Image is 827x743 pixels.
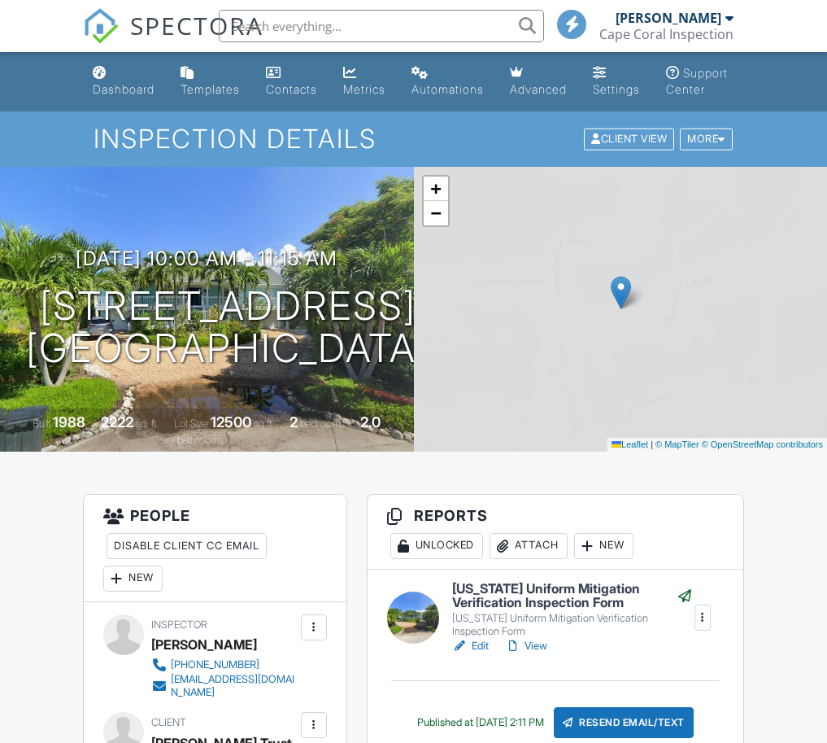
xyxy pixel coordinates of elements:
div: More [680,129,733,151]
a: Support Center [659,59,742,105]
div: 12500 [211,413,251,431]
div: Dashboard [93,82,155,96]
div: Disable Client CC Email [107,533,267,559]
span: bedrooms [300,417,345,430]
span: | [651,439,653,449]
a: Contacts [259,59,324,105]
div: Attach [490,533,568,559]
span: − [430,203,441,223]
div: New [574,533,633,559]
a: Edit [452,638,489,654]
input: Search everything... [219,10,544,42]
span: SPECTORA [130,8,263,42]
a: Automations (Basic) [405,59,490,105]
div: Support Center [666,66,728,96]
a: Leaflet [612,439,648,449]
span: Client [151,716,186,728]
div: 2 [289,413,298,431]
div: [PERSON_NAME] [151,632,257,657]
a: [PHONE_NUMBER] [151,657,297,673]
div: Cape Coral Inspection [599,26,733,42]
h3: People [84,495,346,602]
div: Unlocked [390,533,483,559]
div: Contacts [266,82,317,96]
div: [US_STATE] Uniform Mitigation Verification Inspection Form [452,612,693,638]
a: Dashboard [86,59,161,105]
h3: Reports [368,495,744,570]
a: Settings [586,59,646,105]
span: sq. ft. [136,417,159,430]
a: © OpenStreetMap contributors [702,439,823,449]
a: © MapTiler [655,439,699,449]
div: [PERSON_NAME] [616,10,721,26]
span: Inspector [151,618,207,631]
div: Settings [593,82,640,96]
a: Zoom out [424,201,448,225]
div: 2.0 [360,413,381,431]
div: 1988 [53,413,85,431]
a: [US_STATE] Uniform Mitigation Verification Inspection Form [US_STATE] Uniform Mitigation Verifica... [452,582,693,638]
a: Zoom in [424,177,448,201]
span: bathrooms [177,434,224,446]
a: SPECTORA [83,22,263,56]
a: Metrics [337,59,392,105]
div: Templates [181,82,240,96]
span: Lot Size [174,417,208,430]
h3: [DATE] 10:00 am - 11:15 am [76,247,337,269]
div: 2222 [101,413,133,431]
span: Built [33,417,50,430]
a: [EMAIL_ADDRESS][DOMAIN_NAME] [151,673,297,699]
h1: Inspection Details [94,125,734,153]
a: Client View [582,132,678,144]
div: [EMAIL_ADDRESS][DOMAIN_NAME] [171,673,297,699]
div: Client View [584,129,674,151]
h6: [US_STATE] Uniform Mitigation Verification Inspection Form [452,582,693,610]
h1: [STREET_ADDRESS] [GEOGRAPHIC_DATA] [26,285,429,371]
a: Advanced [503,59,573,105]
a: Templates [174,59,246,105]
div: Advanced [510,82,567,96]
span: sq.ft. [254,417,274,430]
img: Marker [611,276,631,309]
div: Published at [DATE] 2:11 PM [417,716,544,729]
a: View [505,638,547,654]
div: New [103,566,163,592]
div: [PHONE_NUMBER] [171,658,259,671]
img: The Best Home Inspection Software - Spectora [83,8,119,44]
div: Metrics [343,82,385,96]
span: + [430,178,441,199]
div: Resend Email/Text [554,707,694,738]
div: Automations [411,82,484,96]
